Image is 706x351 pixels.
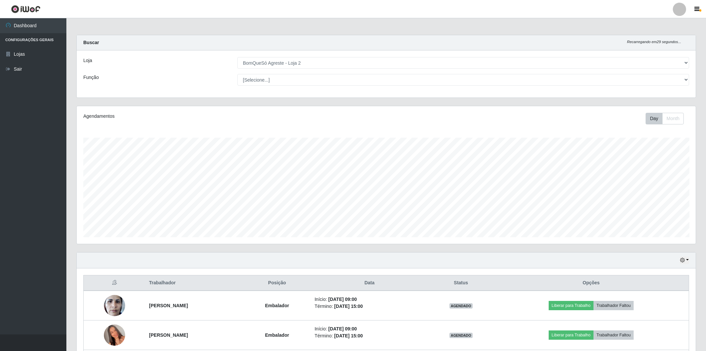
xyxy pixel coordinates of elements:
strong: Embalador [265,303,289,308]
strong: [PERSON_NAME] [149,303,188,308]
div: First group [646,113,684,124]
button: Liberar para Trabalho [549,330,593,340]
time: [DATE] 09:00 [328,326,357,331]
button: Month [662,113,684,124]
li: Término: [315,303,425,310]
img: 1694453886302.jpeg [104,291,125,319]
th: Opções [494,275,689,291]
strong: Buscar [83,40,99,45]
i: Recarregando em 29 segundos... [627,40,681,44]
button: Trabalhador Faltou [593,301,634,310]
img: CoreUI Logo [11,5,40,13]
th: Trabalhador [145,275,244,291]
span: AGENDADO [449,333,473,338]
time: [DATE] 09:00 [328,297,357,302]
strong: Embalador [265,332,289,338]
time: [DATE] 15:00 [334,304,363,309]
th: Data [311,275,429,291]
li: Início: [315,325,425,332]
button: Day [646,113,663,124]
button: Trabalhador Faltou [593,330,634,340]
span: AGENDADO [449,303,473,309]
div: Toolbar with button groups [646,113,689,124]
label: Loja [83,57,92,64]
th: Status [429,275,494,291]
button: Liberar para Trabalho [549,301,593,310]
li: Término: [315,332,425,339]
strong: [PERSON_NAME] [149,332,188,338]
th: Posição [244,275,311,291]
time: [DATE] 15:00 [334,333,363,338]
label: Função [83,74,99,81]
div: Agendamentos [83,113,330,120]
li: Início: [315,296,425,303]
